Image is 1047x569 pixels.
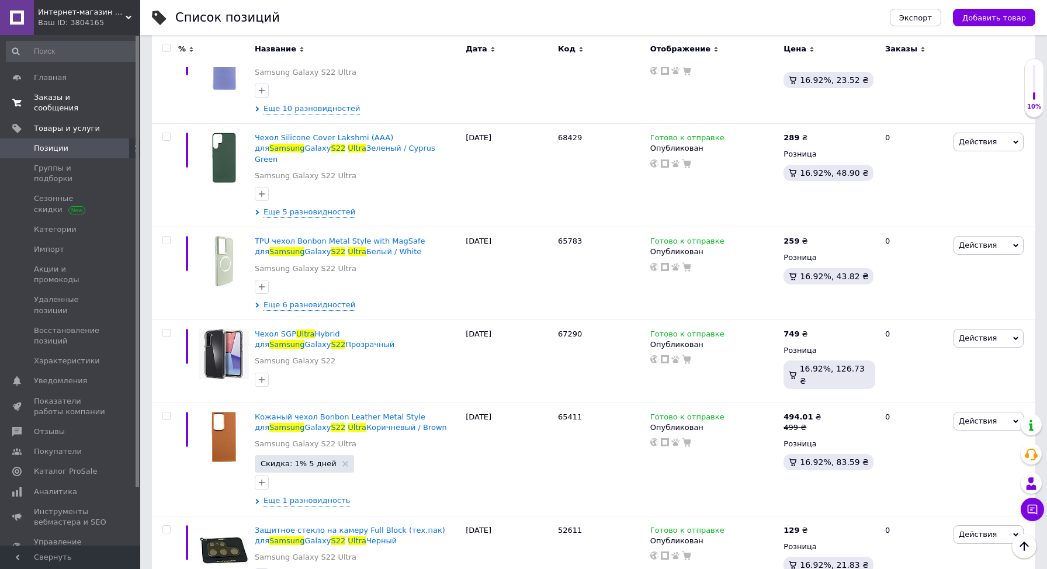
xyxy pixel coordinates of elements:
[255,263,356,274] a: Samsung Galaxy S22 Ultra
[463,320,555,403] div: [DATE]
[783,412,813,421] b: 494.01
[959,137,997,146] span: Действия
[650,412,724,425] span: Готово к отправке
[345,340,394,349] span: Прозрачный
[38,7,126,18] span: Интернет-магазин "Всякая Всячина"
[178,44,186,54] span: %
[959,530,997,539] span: Действия
[878,320,951,403] div: 0
[650,526,724,538] span: Готово к отправке
[348,247,366,256] span: Ultra
[304,423,331,432] span: Galaxy
[255,133,393,152] span: Чехол Silicone Cover Lakshmi (AAA) для
[783,329,799,338] b: 749
[34,446,82,457] span: Покупатели
[261,460,337,467] span: Скидка: 1% 5 дней
[878,403,951,516] div: 0
[255,329,296,338] span: Чехол SGP
[255,439,356,449] a: Samsung Galaxy S22 Ultra
[783,252,875,263] div: Розница
[331,247,345,256] span: S22
[304,536,331,545] span: Galaxy
[650,143,778,154] div: Опубликован
[650,247,778,257] div: Опубликован
[463,403,555,516] div: [DATE]
[783,149,875,159] div: Розница
[34,193,108,214] span: Сезонные скидки
[304,144,331,152] span: Galaxy
[463,124,555,227] div: [DATE]
[783,422,821,433] div: 499 ₴
[558,133,582,142] span: 68429
[269,144,304,152] span: Samsung
[650,422,778,433] div: Опубликован
[34,92,108,113] span: Заказы и сообщения
[269,247,304,256] span: Samsung
[38,18,140,28] div: Ваш ID: 3804165
[366,536,397,545] span: Черный
[255,144,435,163] span: Зеленый / Cyprus Green
[959,417,997,425] span: Действия
[255,44,296,54] span: Название
[783,542,875,552] div: Розница
[558,44,575,54] span: Код
[34,356,100,366] span: Характеристики
[878,31,951,124] div: 0
[264,103,360,115] span: Еще 10 разновидностей
[255,552,356,563] a: Samsung Galaxy S22 Ultra
[783,329,807,339] div: ₴
[255,356,335,366] a: Samsung Galaxy S22
[6,41,138,62] input: Поиск
[34,537,108,558] span: Управление сайтом
[199,133,249,183] img: Чехол Silicone Cover Lakshmi (AAA) для Samsung Galaxy S22 Ultra Зеленый / Cyprus Green
[878,227,951,320] div: 0
[783,345,875,356] div: Розница
[650,133,724,145] span: Готово к отправке
[348,536,366,545] span: Ultra
[348,423,366,432] span: Ultra
[650,536,778,546] div: Опубликован
[331,423,345,432] span: S22
[783,412,821,422] div: ₴
[269,423,304,432] span: Samsung
[255,526,445,545] a: Защитное стекло на камеру Full Block (тех.пак) дляSamsungGalaxyS22UltraЧерный
[255,329,394,349] a: Чехол SGPUltraHybrid дляSamsungGalaxyS22Прозрачный
[558,237,582,245] span: 65783
[890,9,941,26] button: Экспорт
[255,67,356,78] a: Samsung Galaxy S22 Ultra
[783,237,799,245] b: 259
[269,536,304,545] span: Samsung
[34,396,108,417] span: Показатели работы компании
[783,44,806,54] span: Цена
[899,13,932,22] span: Экспорт
[255,412,425,432] span: Кожаный чехол Bonbon Leather Metal Style для
[199,412,249,462] img: Кожаный чехол Bonbon Leather Metal Style для Samsung Galaxy S22 Ultra Коричневый / Brown
[34,426,65,437] span: Отзывы
[348,144,366,152] span: Ultra
[255,171,356,181] a: Samsung Galaxy S22 Ultra
[1025,103,1043,111] div: 10%
[783,526,799,535] b: 129
[800,75,869,85] span: 16.92%, 23.52 ₴
[34,264,108,285] span: Акции и промокоды
[953,9,1035,26] button: Добавить товар
[366,423,447,432] span: Коричневый / Brown
[255,526,445,545] span: Защитное стекло на камеру Full Block (тех.пак) для
[650,339,778,350] div: Опубликован
[34,72,67,83] span: Главная
[783,525,807,536] div: ₴
[264,207,355,218] span: Еще 5 разновидностей
[34,376,87,386] span: Уведомления
[296,329,315,338] span: Ultra
[175,12,280,24] div: Список позиций
[34,294,108,315] span: Удаленные позиции
[650,237,724,249] span: Готово к отправке
[366,247,421,256] span: Белый / White
[34,224,77,235] span: Категории
[650,329,724,342] span: Готово к отправке
[558,329,582,338] span: 67290
[959,241,997,249] span: Действия
[331,144,345,152] span: S22
[34,244,64,255] span: Импорт
[466,44,487,54] span: Дата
